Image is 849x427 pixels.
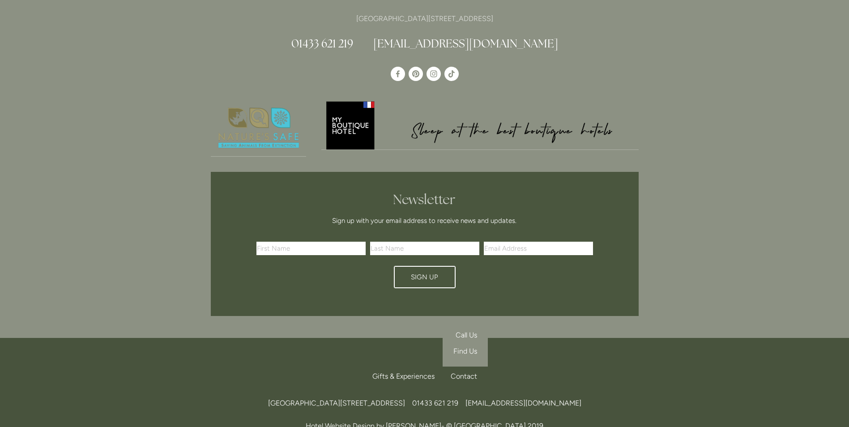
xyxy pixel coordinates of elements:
[291,36,353,51] a: 01433 621 219
[211,100,307,157] a: Nature's Safe - Logo
[411,273,438,281] span: Sign Up
[268,399,405,407] span: [GEOGRAPHIC_DATA][STREET_ADDRESS]
[444,367,477,386] div: Contact
[260,192,590,208] h2: Newsletter
[484,242,593,255] input: Email Address
[256,242,366,255] input: First Name
[456,331,477,339] span: Call Us
[211,13,639,25] p: [GEOGRAPHIC_DATA][STREET_ADDRESS]
[260,215,590,226] p: Sign up with your email address to receive news and updates.
[321,100,639,149] img: My Boutique Hotel - Logo
[372,367,442,386] a: Gifts & Experiences
[412,399,458,407] span: 01433 621 219
[394,266,456,288] button: Sign Up
[391,67,405,81] a: Losehill House Hotel & Spa
[427,67,441,81] a: Instagram
[453,347,477,355] span: Find Us
[370,242,479,255] input: Last Name
[211,100,307,156] img: Nature's Safe - Logo
[444,67,459,81] a: TikTok
[321,100,639,150] a: My Boutique Hotel - Logo
[373,36,558,51] a: [EMAIL_ADDRESS][DOMAIN_NAME]
[372,372,435,380] span: Gifts & Experiences
[465,399,581,407] a: [EMAIL_ADDRESS][DOMAIN_NAME]
[443,327,488,343] a: Call Us
[409,67,423,81] a: Pinterest
[443,343,488,359] a: Find Us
